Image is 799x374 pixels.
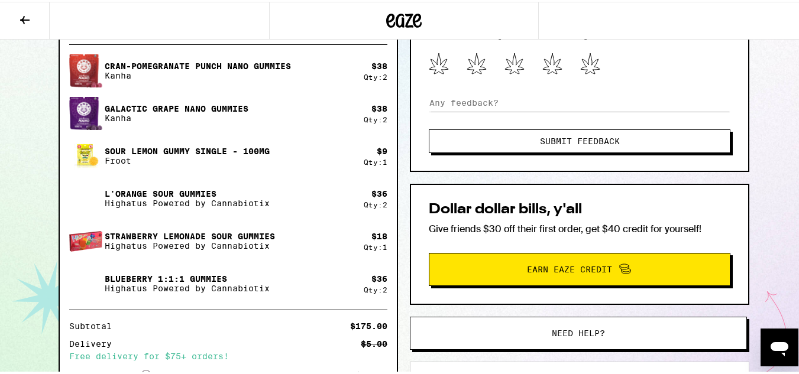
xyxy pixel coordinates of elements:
[350,320,387,329] div: $175.00
[364,114,387,122] div: Qty: 2
[429,251,730,284] button: Earn Eaze Credit
[69,338,120,346] div: Delivery
[105,154,270,164] p: Froot
[69,320,120,329] div: Subtotal
[364,157,387,164] div: Qty: 1
[105,230,275,239] p: Strawberry Lemonade Sour Gummies
[105,187,270,197] p: L'Orange Sour Gummies
[364,199,387,207] div: Qty: 2
[69,180,102,213] img: L'Orange Sour Gummies
[552,327,605,336] span: Need help?
[69,94,102,129] img: Galactic Grape Nano Gummies
[371,187,387,197] div: $ 36
[377,145,387,154] div: $ 9
[364,71,387,79] div: Qty: 2
[105,112,248,121] p: Kanha
[429,201,730,215] h2: Dollar dollar bills, y'all
[105,282,270,291] p: Highatus Powered by Cannabiotix
[69,350,387,359] div: Free delivery for $75+ orders!
[69,51,102,87] img: Cran-Pomegranate Punch Nano Gummies
[69,265,102,298] img: Blueberry 1:1:1 Gummies
[429,221,730,233] p: Give friends $30 off their first order, get $40 credit for yourself!
[105,69,291,79] p: Kanha
[69,229,102,250] img: Strawberry Lemonade Sour Gummies
[364,284,387,292] div: Qty: 2
[371,272,387,282] div: $ 36
[105,239,275,249] p: Highatus Powered by Cannabiotix
[371,230,387,239] div: $ 18
[364,242,387,249] div: Qty: 1
[371,102,387,112] div: $ 38
[761,327,798,365] iframe: Button to launch messaging window, conversation in progress
[105,272,270,282] p: Blueberry 1:1:1 Gummies
[429,92,730,110] input: Any feedback?
[361,338,387,346] div: $5.00
[540,135,620,144] span: Submit Feedback
[105,145,270,154] p: Sour Lemon Gummy Single - 100mg
[429,128,730,151] button: Submit Feedback
[105,102,248,112] p: Galactic Grape Nano Gummies
[527,264,612,272] span: Earn Eaze Credit
[105,60,291,69] p: Cran-Pomegranate Punch Nano Gummies
[371,60,387,69] div: $ 38
[69,141,102,168] img: Sour Lemon Gummy Single - 100mg
[410,315,747,348] button: Need help?
[105,197,270,206] p: Highatus Powered by Cannabiotix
